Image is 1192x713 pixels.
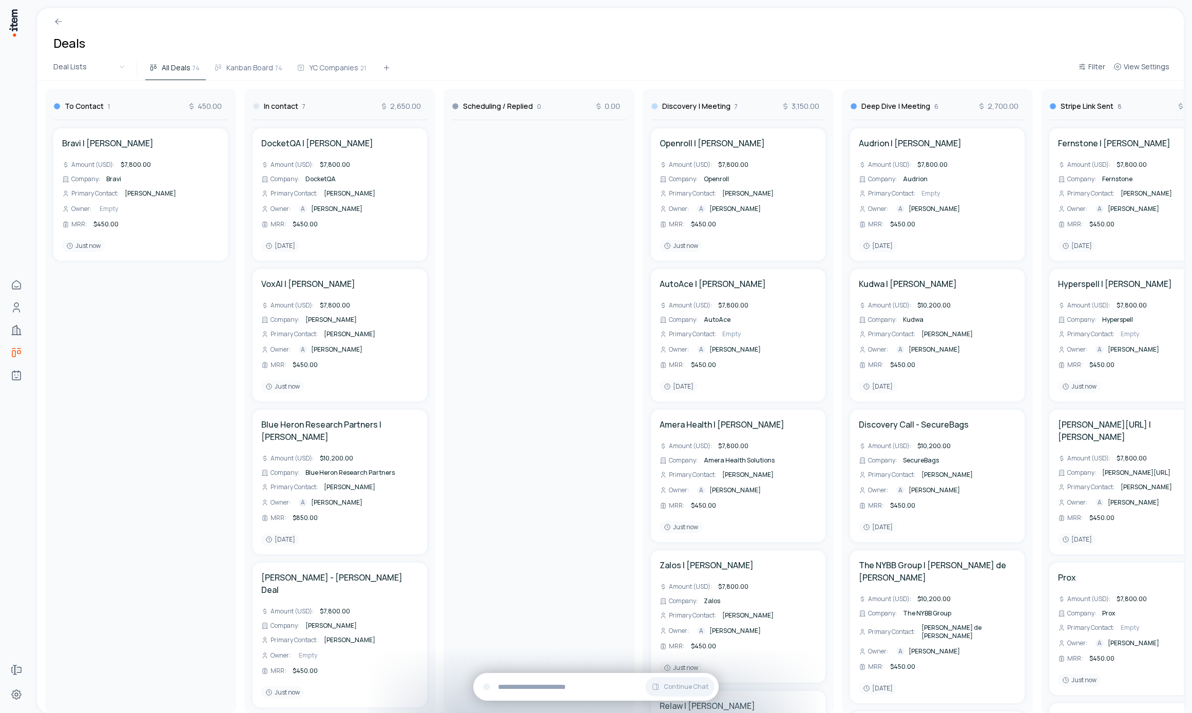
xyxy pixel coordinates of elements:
span: [PERSON_NAME] [921,330,973,338]
span: MRR : [868,502,884,510]
div: Just now [660,240,702,252]
span: [PERSON_NAME] [709,486,761,494]
div: $10,200.00 [318,453,397,464]
div: $450.00 [1087,219,1174,229]
span: Company : [271,316,299,324]
span: [PERSON_NAME] [921,470,973,479]
span: $7,800.00 [320,301,350,310]
span: $450.00 [890,220,915,228]
h4: Discovery Call - SecureBags [859,418,969,431]
span: Amount (USD) : [71,161,114,169]
h3: To Contact [65,101,104,111]
a: Blue Heron Research Partners | [PERSON_NAME] [261,418,418,443]
span: MRR : [669,220,685,228]
div: A [299,205,307,213]
span: Company : [868,316,897,324]
h4: Prox [1058,571,1076,584]
span: 6 [934,103,938,111]
h4: VoxAI | [PERSON_NAME] [261,278,355,290]
span: MRR : [1067,220,1083,228]
div: $850.00 [291,513,389,523]
span: $450.00 [890,501,915,510]
div: $7,800.00 [318,606,377,616]
div: [PERSON_NAME] - [PERSON_NAME] DealAmount (USD):$7,800.00Company:[PERSON_NAME]Primary Contact:[PER... [253,563,427,707]
span: MRR : [271,514,286,522]
div: VoxAI | [PERSON_NAME]Amount (USD):$7,800.00Company:[PERSON_NAME]Primary Contact:[PERSON_NAME]Owne... [253,269,427,401]
h4: DocketQA | [PERSON_NAME] [261,137,373,149]
span: Amount (USD) : [868,161,911,169]
span: MRR : [669,361,685,369]
div: In contact72,650.00 [253,89,427,120]
span: Primary Contact : [271,483,318,491]
span: Primary Contact : [669,471,716,479]
a: Hyperspell | [PERSON_NAME] [1058,278,1172,290]
div: $7,800.00 [716,582,776,592]
span: Kudwa [903,315,924,324]
div: $7,800.00 [1114,160,1174,170]
span: Owner : [868,345,888,354]
span: Filter [1088,62,1105,72]
span: [PERSON_NAME] [324,189,375,198]
span: 7 [302,103,305,111]
span: MRR : [271,361,286,369]
div: [DATE] [859,240,897,252]
span: Empty [1121,623,1139,632]
span: MRR : [1067,361,1083,369]
div: A [299,345,307,354]
h4: The NYBB Group | [PERSON_NAME] de [PERSON_NAME] [859,559,1016,584]
span: Owner : [271,205,291,213]
a: [PERSON_NAME] - [PERSON_NAME] Deal [261,571,418,596]
div: Zalos | [PERSON_NAME]Amount (USD):$7,800.00Company:ZalosPrimary Contact:[PERSON_NAME]Owner:A[PERS... [651,550,825,683]
span: Owner : [669,205,689,213]
span: Empty [100,204,118,213]
div: The NYBB Group | [PERSON_NAME] de [PERSON_NAME]Amount (USD):$10,200.00Company:The NYBB GroupPrima... [850,550,1025,703]
div: $450.00 [888,219,964,229]
span: [PERSON_NAME] [311,205,362,213]
div: $450.00 [689,219,776,229]
span: Company : [1067,609,1096,618]
span: MRR : [71,220,87,228]
div: Kudwa | [PERSON_NAME]Amount (USD):$10,200.00Company:KudwaPrimary Contact:[PERSON_NAME]Owner:A[PER... [850,269,1025,401]
span: Primary Contact : [1067,330,1114,338]
span: Owner : [669,627,689,635]
span: [PERSON_NAME] [324,483,375,491]
div: [DATE] [859,521,897,533]
div: $7,800.00 [1114,300,1163,311]
span: Amount (USD) : [868,301,911,310]
span: [PERSON_NAME] [324,330,375,338]
span: Owner : [1067,345,1087,354]
div: $7,800.00 [318,300,377,311]
div: Just now [660,521,702,533]
span: 7 [735,103,738,111]
span: Primary Contact : [868,330,915,338]
span: Amount (USD) : [669,161,712,169]
span: AutoAce [704,315,730,324]
span: [PERSON_NAME] [1121,483,1172,491]
div: $450.00 [1087,360,1163,370]
span: Primary Contact : [868,189,915,198]
h4: Fernstone | [PERSON_NAME] [1058,137,1170,149]
div: [DATE] [859,380,897,393]
span: Empty [722,330,741,338]
span: Amount (USD) : [271,454,314,463]
h4: AutoAce | [PERSON_NAME] [660,278,766,290]
span: 21 [360,63,366,72]
span: Primary Contact : [868,471,915,479]
div: $7,800.00 [716,160,776,170]
span: Company : [1067,469,1096,477]
a: Bravi | [PERSON_NAME] [62,137,153,149]
span: $450.00 [890,360,915,369]
h3: Discovery | Meeting [662,101,730,111]
h4: Openroll | [PERSON_NAME] [660,137,765,149]
span: $7,800.00 [1117,454,1147,463]
span: Company : [71,175,100,183]
span: $10,200.00 [917,441,951,450]
span: Amount (USD) : [868,442,911,450]
div: $450.00 [291,219,377,229]
div: [DATE] [1058,240,1096,252]
div: $7,800.00 [915,160,964,170]
div: [DATE] [660,380,698,393]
